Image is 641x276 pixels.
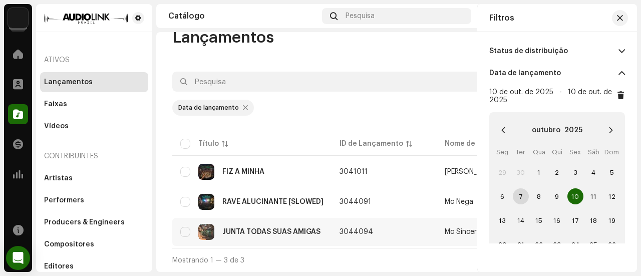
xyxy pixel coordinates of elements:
[567,212,583,228] span: 17
[567,188,583,204] span: 10
[516,149,525,155] span: Ter
[6,246,30,270] div: Open Intercom Messenger
[44,78,93,86] div: Lançamentos
[346,12,375,20] span: Pesquisa
[40,144,148,168] re-a-nav-header: Contribuintes
[585,236,601,252] span: 25
[445,228,534,235] span: Mc Sincero
[489,89,553,96] span: 10 de out. de 2025
[567,236,583,252] span: 24
[564,122,582,138] button: Choose Year
[513,212,529,228] span: 14
[511,208,529,232] td: 14
[494,212,510,228] span: 13
[340,139,403,149] div: ID de Lançamento
[549,236,565,252] span: 23
[559,89,562,96] span: -
[604,149,619,155] span: Dom
[168,12,318,20] div: Catálogo
[445,168,497,175] div: [PERSON_NAME]
[44,122,69,130] div: Vídeos
[198,194,214,210] img: 1b1f6ca4-5a49-4d1f-ac15-fe7b99c9b17d
[513,236,529,252] span: 21
[531,212,547,228] span: 15
[40,168,148,188] re-m-nav-item: Artistas
[548,232,566,256] td: 23
[445,228,481,235] div: Mc Sincero
[511,160,529,184] td: 30
[584,160,602,184] td: 4
[585,188,601,204] span: 11
[222,228,320,235] div: JUNTA TODAS SUAS AMIGAS
[172,257,244,264] span: Mostrando 1 — 3 de 3
[445,139,501,149] div: Nome de Artista
[40,116,148,136] re-m-nav-item: Vídeos
[222,168,264,175] div: FIZ A MINHA
[489,40,625,62] p-accordion-header: Status de distribuição
[494,188,510,204] span: 6
[603,160,621,184] td: 5
[569,149,581,155] span: Sex
[44,100,67,108] div: Faixas
[340,228,373,235] span: 3044094
[548,184,566,208] td: 9
[552,149,562,155] span: Qui
[604,188,620,204] span: 12
[511,232,529,256] td: 21
[603,184,621,208] td: 12
[489,69,561,77] re-a-filter-title: Data de lançamento
[530,184,548,208] td: 8
[198,139,219,149] div: Título
[548,160,566,184] td: 2
[549,164,565,180] span: 2
[604,164,620,180] span: 5
[198,164,214,180] img: 4e43f2a0-e5f2-4944-a61d-5997d7088ba1
[530,208,548,232] td: 15
[549,212,565,228] span: 16
[513,188,529,204] span: 7
[531,188,547,204] span: 8
[603,208,621,232] td: 19
[584,208,602,232] td: 18
[530,232,548,256] td: 22
[511,184,529,208] td: 7
[40,212,148,232] re-m-nav-item: Producers & Engineers
[44,218,125,226] div: Producers & Engineers
[445,168,534,175] span: Galo Mc
[445,198,534,205] span: Mc Nega
[178,104,239,112] div: Data de lançamento
[493,160,511,184] td: 29
[340,168,368,175] span: 3041011
[44,262,74,270] div: Editores
[603,232,621,256] td: 26
[533,149,545,155] span: Qua
[604,212,620,228] span: 19
[40,94,148,114] re-m-nav-item: Faixas
[445,198,473,205] div: Mc Nega
[530,160,548,184] td: 1
[40,190,148,210] re-m-nav-item: Performers
[198,224,214,240] img: 01f1ad14-e9f6-4703-9186-1489160a9f2a
[44,196,84,204] div: Performers
[567,164,583,180] span: 3
[172,72,502,92] input: Pesquisa
[588,149,599,155] span: Sáb
[601,120,621,140] button: Next Month
[489,47,568,55] re-a-filter-title: Status de distribuição
[548,208,566,232] td: 16
[604,236,620,252] span: 26
[493,120,513,140] button: Previous Month
[493,232,511,256] td: 20
[549,188,565,204] span: 9
[496,149,508,155] span: Seg
[585,212,601,228] span: 18
[40,72,148,92] re-m-nav-item: Lançamentos
[566,184,584,208] td: 10
[40,48,148,72] re-a-nav-header: Ativos
[585,164,601,180] span: 4
[44,12,128,24] img: 66658775-0fc6-4e6d-a4eb-175c1c38218d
